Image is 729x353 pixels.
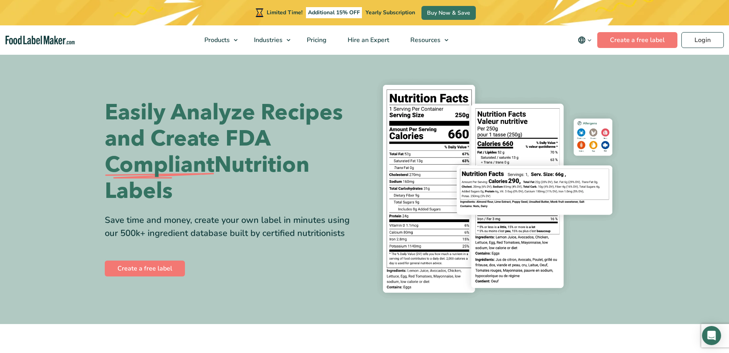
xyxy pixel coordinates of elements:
[306,7,362,18] span: Additional 15% OFF
[408,36,441,44] span: Resources
[421,6,476,20] a: Buy Now & Save
[202,36,231,44] span: Products
[267,9,302,16] span: Limited Time!
[244,25,294,55] a: Industries
[194,25,242,55] a: Products
[702,326,721,345] div: Open Intercom Messenger
[400,25,452,55] a: Resources
[105,100,359,204] h1: Easily Analyze Recipes and Create FDA Nutrition Labels
[365,9,415,16] span: Yearly Subscription
[252,36,283,44] span: Industries
[304,36,327,44] span: Pricing
[105,152,214,178] span: Compliant
[681,32,724,48] a: Login
[105,261,185,276] a: Create a free label
[345,36,390,44] span: Hire an Expert
[296,25,335,55] a: Pricing
[105,214,359,240] div: Save time and money, create your own label in minutes using our 500k+ ingredient database built b...
[597,32,677,48] a: Create a free label
[337,25,398,55] a: Hire an Expert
